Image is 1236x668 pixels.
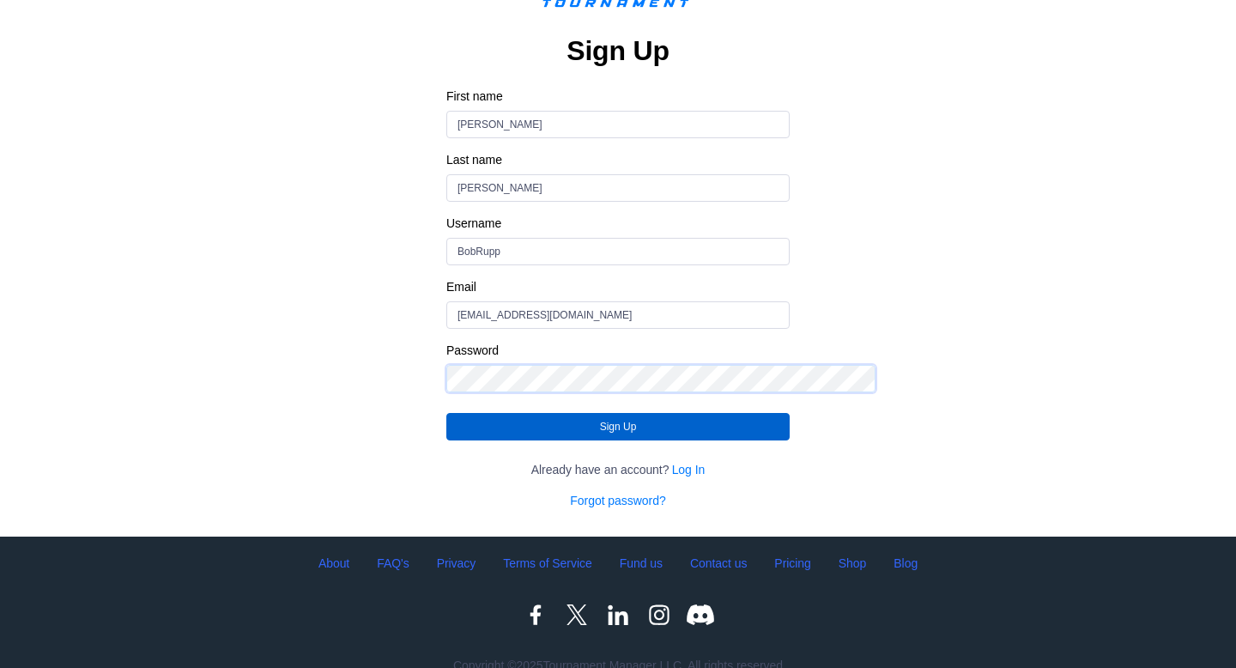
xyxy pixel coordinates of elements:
a: FAQ's [377,554,409,574]
a: Contact us [690,554,747,574]
input: last name [446,174,790,202]
input: username [446,238,790,265]
label: Password [446,343,790,358]
input: email [446,301,790,329]
a: Pricing [774,554,810,574]
h2: Sign Up [566,33,669,68]
label: Last name [446,152,790,167]
label: First name [446,88,790,104]
a: Forgot password? [570,492,665,509]
a: About [318,554,349,574]
label: Email [446,279,790,295]
button: Sign Up [446,413,790,440]
a: Shop [839,554,867,574]
input: first name [446,111,790,138]
a: Fund us [620,554,663,574]
a: Terms of Service [503,554,591,574]
span: Already have an account? [531,461,669,478]
label: Username [446,216,790,231]
a: Blog [894,554,918,574]
a: Log In [672,461,706,478]
a: Privacy [437,554,476,574]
